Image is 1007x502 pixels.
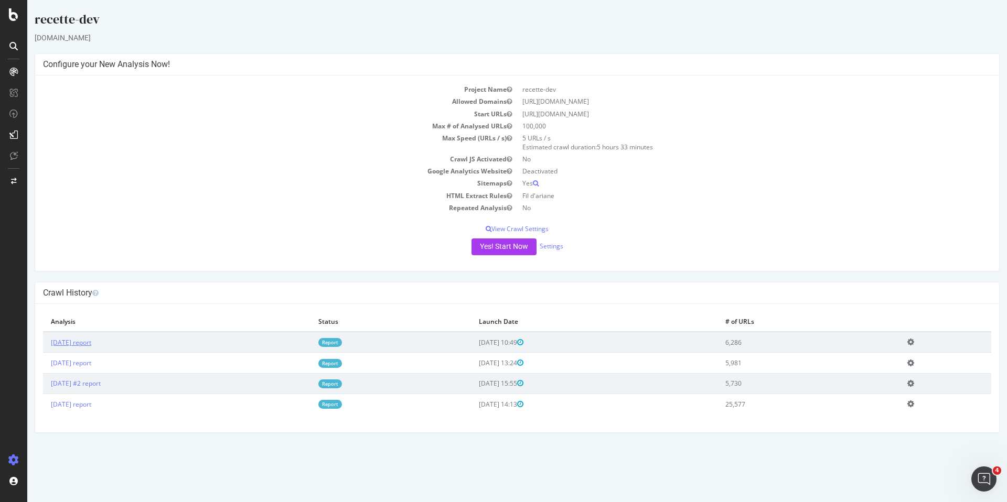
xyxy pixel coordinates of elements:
p: View Crawl Settings [16,224,964,233]
a: [DATE] #2 report [24,379,73,388]
th: Status [283,312,444,332]
td: HTML Extract Rules [16,190,490,202]
td: No [490,202,964,214]
div: recette-dev [7,10,972,32]
a: Report [291,400,315,409]
div: [DOMAIN_NAME] [7,32,972,43]
td: Start URLs [16,108,490,120]
th: # of URLs [690,312,872,332]
span: [DATE] 15:55 [452,379,496,388]
span: 5 hours 33 minutes [570,143,626,151]
td: Max # of Analysed URLs [16,120,490,132]
td: recette-dev [490,83,964,95]
td: Fil d'ariane [490,190,964,202]
td: Allowed Domains [16,95,490,107]
h4: Configure your New Analysis Now! [16,59,964,70]
td: 5 URLs / s Estimated crawl duration: [490,132,964,153]
td: Crawl JS Activated [16,153,490,165]
th: Launch Date [444,312,690,332]
td: Google Analytics Website [16,165,490,177]
td: [URL][DOMAIN_NAME] [490,95,964,107]
td: Max Speed (URLs / s) [16,132,490,153]
a: Report [291,379,315,388]
th: Analysis [16,312,283,332]
td: No [490,153,964,165]
span: [DATE] 13:24 [452,358,496,367]
td: Yes [490,177,964,189]
span: [DATE] 14:13 [452,400,496,409]
button: Yes! Start Now [444,238,509,255]
a: [DATE] report [24,400,64,409]
td: Repeated Analysis [16,202,490,214]
iframe: Intercom live chat [971,466,997,492]
td: 5,730 [690,373,872,394]
h4: Crawl History [16,288,964,298]
td: Project Name [16,83,490,95]
a: Settings [512,242,536,250]
a: Report [291,359,315,368]
a: [DATE] report [24,338,64,347]
td: 100,000 [490,120,964,132]
td: [URL][DOMAIN_NAME] [490,108,964,120]
td: Deactivated [490,165,964,177]
span: [DATE] 10:49 [452,338,496,347]
td: 6,286 [690,332,872,353]
a: [DATE] report [24,358,64,367]
td: Sitemaps [16,177,490,189]
a: Report [291,338,315,347]
span: 4 [993,466,1001,475]
td: 25,577 [690,394,872,414]
td: 5,981 [690,353,872,373]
